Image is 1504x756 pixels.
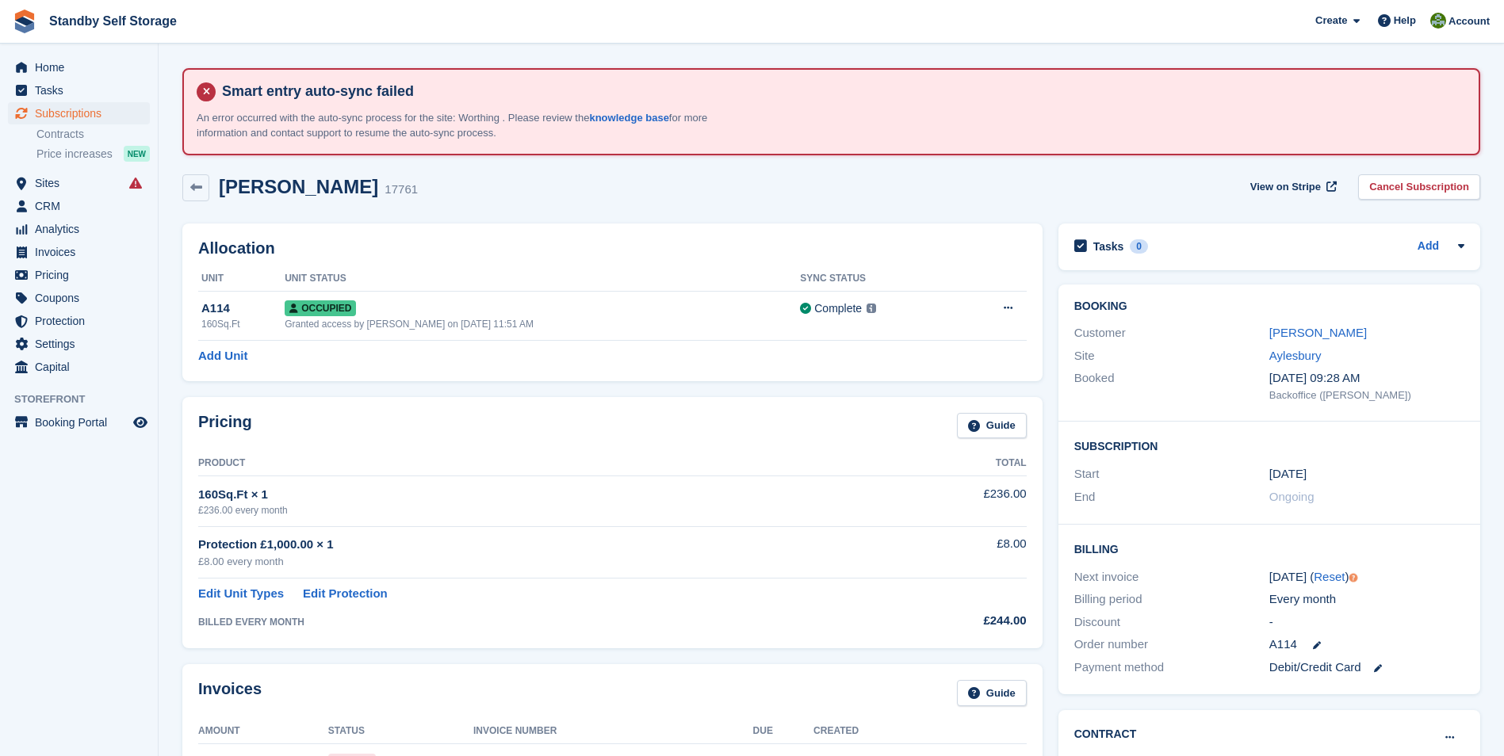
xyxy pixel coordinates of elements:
[35,102,130,124] span: Subscriptions
[1394,13,1416,29] span: Help
[1250,179,1321,195] span: View on Stripe
[197,110,752,141] p: An error occurred with the auto-sync process for the site: Worthing . Please review the for more ...
[873,476,1026,526] td: £236.00
[303,585,388,603] a: Edit Protection
[35,79,130,101] span: Tasks
[198,266,285,292] th: Unit
[814,300,862,317] div: Complete
[35,172,130,194] span: Sites
[201,317,285,331] div: 160Sq.Ft
[198,239,1027,258] h2: Allocation
[1074,465,1269,483] div: Start
[873,451,1026,476] th: Total
[8,241,150,263] a: menu
[1346,571,1360,585] div: Tooltip anchor
[219,176,378,197] h2: [PERSON_NAME]
[285,317,800,331] div: Granted access by [PERSON_NAME] on [DATE] 11:51 AM
[1130,239,1148,254] div: 0
[35,287,130,309] span: Coupons
[216,82,1466,101] h4: Smart entry auto-sync failed
[201,300,285,318] div: A114
[1074,659,1269,677] div: Payment method
[8,102,150,124] a: menu
[1074,636,1269,654] div: Order number
[1449,13,1490,29] span: Account
[328,719,473,744] th: Status
[1269,490,1315,503] span: Ongoing
[8,195,150,217] a: menu
[1074,726,1137,743] h2: Contract
[35,333,130,355] span: Settings
[1074,488,1269,506] div: End
[198,347,247,365] a: Add Unit
[873,612,1026,630] div: £244.00
[1269,349,1322,362] a: Aylesbury
[1074,347,1269,365] div: Site
[8,264,150,286] a: menu
[385,181,418,199] div: 17761
[35,195,130,217] span: CRM
[1269,326,1367,339] a: [PERSON_NAME]
[285,266,800,292] th: Unit Status
[36,127,150,142] a: Contracts
[753,719,814,744] th: Due
[129,177,142,189] i: Smart entry sync failures have occurred
[43,8,183,34] a: Standby Self Storage
[8,356,150,378] a: menu
[198,680,262,706] h2: Invoices
[8,287,150,309] a: menu
[8,79,150,101] a: menu
[13,10,36,33] img: stora-icon-8386f47178a22dfd0bd8f6a31ec36ba5ce8667c1dd55bd0f319d3a0aa187defe.svg
[1074,369,1269,403] div: Booked
[36,145,150,162] a: Price increases NEW
[1269,613,1464,632] div: -
[1074,613,1269,632] div: Discount
[1314,570,1345,583] a: Reset
[1093,239,1124,254] h2: Tasks
[14,391,158,407] span: Storefront
[8,310,150,332] a: menu
[131,413,150,432] a: Preview store
[198,585,284,603] a: Edit Unit Types
[198,719,328,744] th: Amount
[1269,369,1464,388] div: [DATE] 09:28 AM
[873,526,1026,578] td: £8.00
[8,172,150,194] a: menu
[35,241,130,263] span: Invoices
[35,310,130,332] span: Protection
[35,356,130,378] span: Capital
[1315,13,1347,29] span: Create
[198,413,252,439] h2: Pricing
[8,56,150,78] a: menu
[957,413,1027,439] a: Guide
[8,411,150,433] a: menu
[867,304,876,313] img: icon-info-grey-7440780725fd019a000dd9b08b2336e03edf1995a4989e88bcd33f0948082b44.svg
[1418,238,1439,256] a: Add
[1244,174,1340,200] a: View on Stripe
[285,300,356,316] span: Occupied
[198,536,873,554] div: Protection £1,000.00 × 1
[1074,300,1464,313] h2: Booking
[1074,590,1269,609] div: Billing period
[800,266,958,292] th: Sync Status
[36,147,113,162] span: Price increases
[1269,568,1464,586] div: [DATE] ( )
[1358,174,1480,200] a: Cancel Subscription
[35,56,130,78] span: Home
[198,451,873,476] th: Product
[1074,568,1269,586] div: Next invoice
[124,146,150,162] div: NEW
[1269,636,1297,654] span: A114
[198,615,873,629] div: BILLED EVERY MONTH
[1430,13,1446,29] img: Steve Hambridge
[35,411,130,433] span: Booking Portal
[1074,437,1464,453] h2: Subscription
[8,218,150,240] a: menu
[1269,590,1464,609] div: Every month
[35,264,130,286] span: Pricing
[473,719,753,744] th: Invoice Number
[1269,465,1307,483] time: 2023-07-27 00:00:00 UTC
[1269,659,1464,677] div: Debit/Credit Card
[8,333,150,355] a: menu
[35,218,130,240] span: Analytics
